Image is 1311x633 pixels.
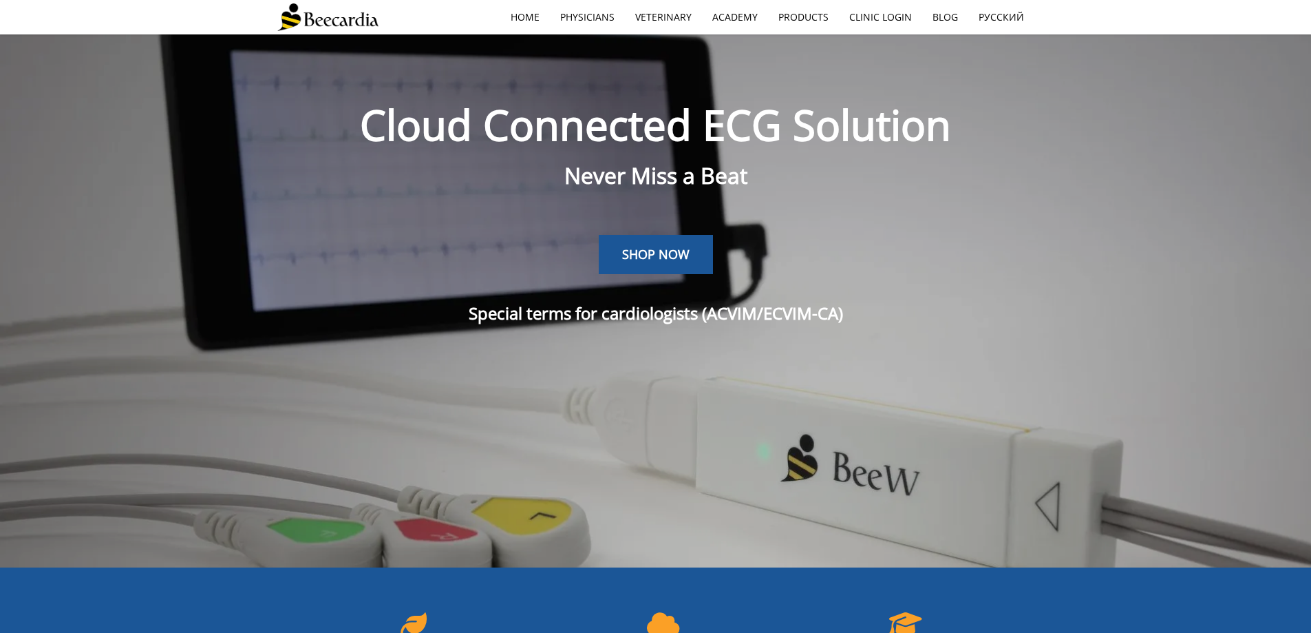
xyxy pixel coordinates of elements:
a: Blog [922,1,968,33]
a: Clinic Login [839,1,922,33]
a: Academy [702,1,768,33]
span: Special terms for cardiologists (ACVIM/ECVIM-CA) [469,302,843,324]
a: Русский [968,1,1034,33]
span: Cloud Connected ECG Solution [360,96,951,153]
a: Veterinary [625,1,702,33]
a: SHOP NOW [599,235,713,275]
a: home [500,1,550,33]
a: Physicians [550,1,625,33]
a: Products [768,1,839,33]
span: Never Miss a Beat [564,160,747,190]
img: Beecardia [277,3,379,31]
span: SHOP NOW [622,246,690,262]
